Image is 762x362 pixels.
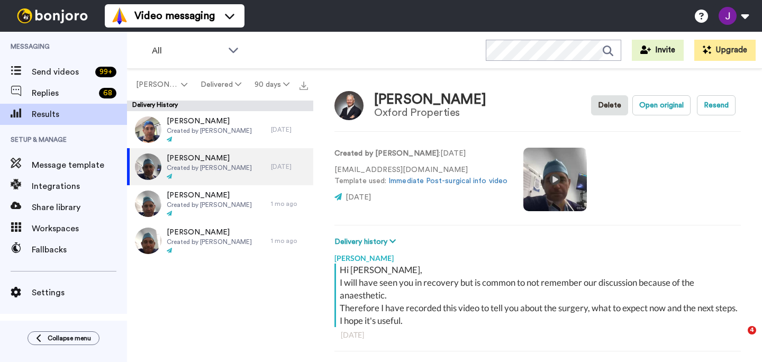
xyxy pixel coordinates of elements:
span: Created by [PERSON_NAME] [167,238,252,246]
button: 90 days [248,75,296,94]
iframe: Intercom live chat [726,326,751,351]
span: Replies [32,87,95,99]
div: [DATE] [271,162,308,171]
img: 0ea9081e-44ba-4a62-9617-c06e6d444371-thumb.jpg [135,228,161,254]
img: Image of Ian Lyon [334,91,364,120]
p: [EMAIL_ADDRESS][DOMAIN_NAME] Template used: [334,165,507,187]
span: Integrations [32,180,127,193]
a: [PERSON_NAME]Created by [PERSON_NAME]1 mo ago [127,222,313,259]
div: Oxford Properties [374,107,486,119]
a: [PERSON_NAME]Created by [PERSON_NAME][DATE] [127,111,313,148]
span: Collapse menu [48,334,91,342]
a: [PERSON_NAME]Created by [PERSON_NAME][DATE] [127,148,313,185]
div: [PERSON_NAME] [334,248,741,264]
span: Workspaces [32,222,127,235]
img: bj-logo-header-white.svg [13,8,92,23]
img: 6e095cac-0fc9-4172-ac54-a7fd3c9c6b2a-thumb.jpg [135,116,161,143]
span: Created by [PERSON_NAME] [167,164,252,172]
div: [DATE] [341,330,734,340]
button: Open original [632,95,691,115]
img: vm-color.svg [111,7,128,24]
button: Delivered [194,75,248,94]
img: 3f551c11-571f-4f79-a144-b144408b46a7-thumb.jpg [135,191,161,217]
strong: Created by [PERSON_NAME] [334,150,439,157]
span: Video messaging [134,8,215,23]
img: export.svg [300,82,308,90]
span: Share library [32,201,127,214]
span: [PERSON_NAME] [167,153,252,164]
img: a708aa26-1101-4c3e-849c-2ec66a51eda8-thumb.jpg [135,153,161,180]
span: [PERSON_NAME] [167,116,252,126]
span: Results [32,108,127,121]
div: 1 mo ago [271,237,308,245]
button: Export all results that match these filters now. [296,77,311,93]
span: [PERSON_NAME] [136,79,179,90]
p: : [DATE] [334,148,507,159]
span: Message template [32,159,127,171]
span: 4 [748,326,756,334]
span: Created by [PERSON_NAME] [167,201,252,209]
span: Send videos [32,66,91,78]
button: Upgrade [694,40,756,61]
div: Hi [PERSON_NAME], I will have seen you in recovery but is common to not remember our discussion b... [340,264,738,327]
div: [PERSON_NAME] [374,92,486,107]
span: [PERSON_NAME] [167,227,252,238]
button: Invite [632,40,684,61]
span: Fallbacks [32,243,127,256]
span: Settings [32,286,127,299]
a: Immediate Post-surgical info video [388,177,507,185]
button: Collapse menu [28,331,99,345]
div: 99 + [95,67,116,77]
span: Created by [PERSON_NAME] [167,126,252,135]
span: [DATE] [346,194,371,201]
div: 1 mo ago [271,200,308,208]
span: All [152,44,223,57]
a: [PERSON_NAME]Created by [PERSON_NAME]1 mo ago [127,185,313,222]
div: [DATE] [271,125,308,134]
button: Resend [697,95,736,115]
span: [PERSON_NAME] [167,190,252,201]
div: Delivery History [127,101,313,111]
button: Delivery history [334,236,399,248]
div: 68 [99,88,116,98]
button: Delete [591,95,628,115]
button: [PERSON_NAME] [129,75,194,94]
